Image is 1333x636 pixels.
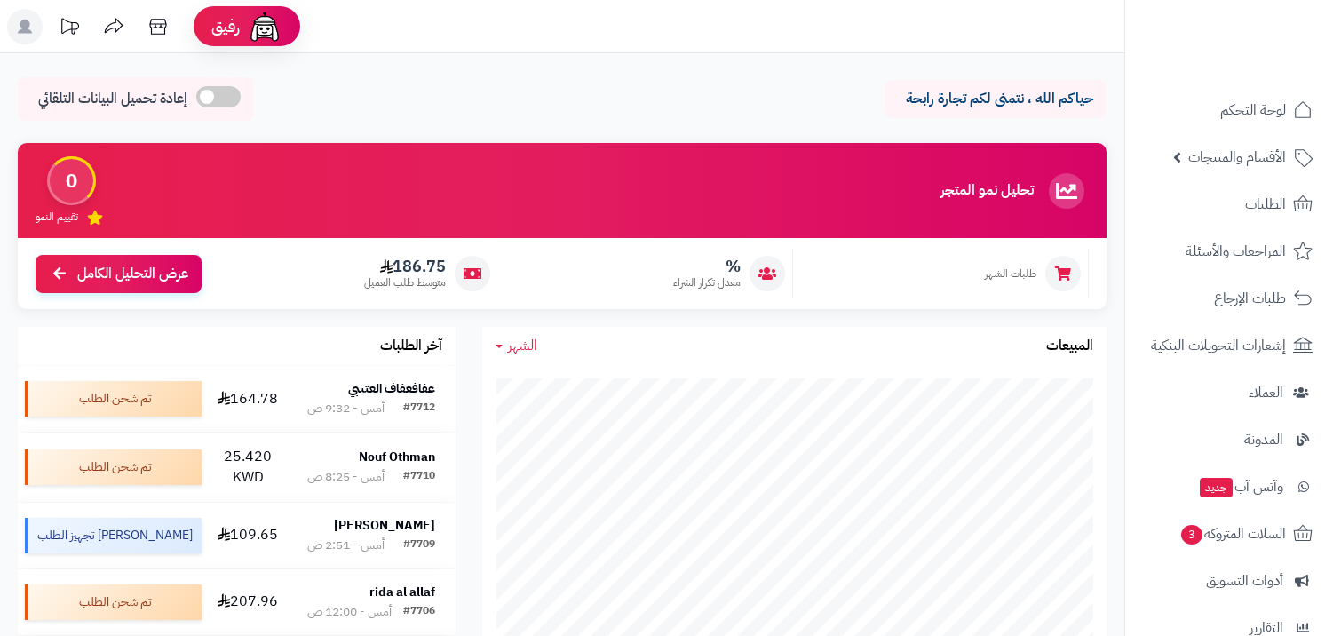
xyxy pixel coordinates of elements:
[403,603,435,621] div: #7706
[247,9,282,44] img: ai-face.png
[1136,465,1322,508] a: وآتس آبجديد
[1136,183,1322,226] a: الطلبات
[1198,474,1283,499] span: وآتس آب
[211,16,240,37] span: رفيق
[77,264,188,284] span: عرض التحليل الكامل
[36,210,78,225] span: تقييم النمو
[508,335,537,356] span: الشهر
[364,257,446,276] span: 186.75
[1136,513,1322,555] a: السلات المتروكة3
[307,603,392,621] div: أمس - 12:00 ص
[307,400,385,417] div: أمس - 9:32 ص
[673,257,741,276] span: %
[1245,192,1286,217] span: الطلبات
[403,468,435,486] div: #7710
[307,468,385,486] div: أمس - 8:25 ص
[1136,324,1322,367] a: إشعارات التحويلات البنكية
[1249,380,1283,405] span: العملاء
[496,336,537,356] a: الشهر
[673,275,741,290] span: معدل تكرار الشراء
[898,89,1093,109] p: حياكم الله ، نتمنى لكم تجارة رابحة
[1046,338,1093,354] h3: المبيعات
[209,366,287,432] td: 164.78
[334,516,435,535] strong: [PERSON_NAME]
[1151,333,1286,358] span: إشعارات التحويلات البنكية
[209,569,287,635] td: 207.96
[25,381,202,417] div: تم شحن الطلب
[25,449,202,485] div: تم شحن الطلب
[1136,371,1322,414] a: العملاء
[1220,98,1286,123] span: لوحة التحكم
[1186,239,1286,264] span: المراجعات والأسئلة
[359,448,435,466] strong: Nouf Othman
[1179,521,1286,546] span: السلات المتروكة
[369,583,435,601] strong: rida al allaf
[1188,145,1286,170] span: الأقسام والمنتجات
[1136,277,1322,320] a: طلبات الإرجاع
[348,379,435,398] strong: عفافعفاف العتيبي
[364,275,446,290] span: متوسط طلب العميل
[25,584,202,620] div: تم شحن الطلب
[36,255,202,293] a: عرض التحليل الكامل
[209,433,287,502] td: 25.420 KWD
[38,89,187,109] span: إعادة تحميل البيانات التلقائي
[1136,560,1322,602] a: أدوات التسويق
[403,400,435,417] div: #7712
[1214,286,1286,311] span: طلبات الإرجاع
[1136,89,1322,131] a: لوحة التحكم
[940,183,1034,199] h3: تحليل نمو المتجر
[25,518,202,553] div: [PERSON_NAME] تجهيز الطلب
[1181,525,1202,545] span: 3
[380,338,442,354] h3: آخر الطلبات
[1136,230,1322,273] a: المراجعات والأسئلة
[47,9,91,49] a: تحديثات المنصة
[1136,418,1322,461] a: المدونة
[307,537,385,554] div: أمس - 2:51 ص
[1206,568,1283,593] span: أدوات التسويق
[1244,427,1283,452] span: المدونة
[209,503,287,568] td: 109.65
[1200,478,1233,497] span: جديد
[985,266,1036,282] span: طلبات الشهر
[403,537,435,554] div: #7709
